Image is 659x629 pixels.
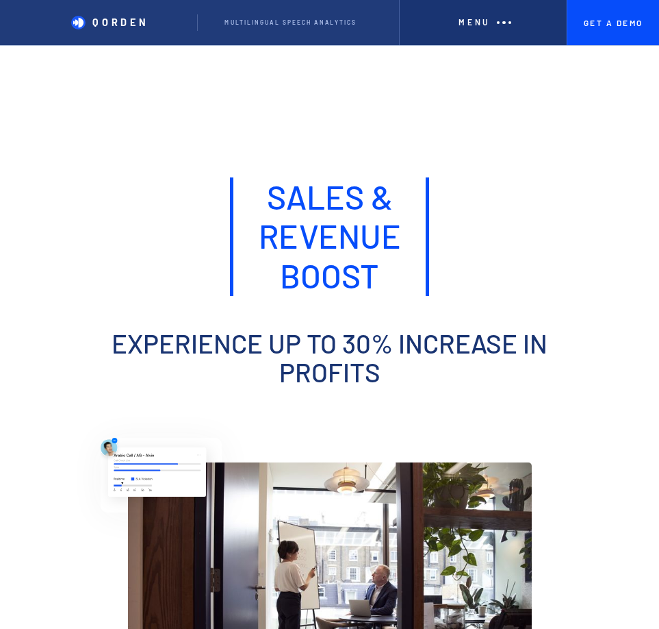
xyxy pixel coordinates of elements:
p: Get A Demo [579,18,647,27]
p: Multilingual Speech analytics [224,19,357,26]
p: ‍ [81,386,579,396]
div: Menu [458,18,490,27]
p: QORDEN [92,16,149,28]
img: Photo [101,438,222,513]
h1: Sales & Revenue Boost [230,177,429,296]
h2: Experience up to 30% increase in profits [81,329,579,387]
